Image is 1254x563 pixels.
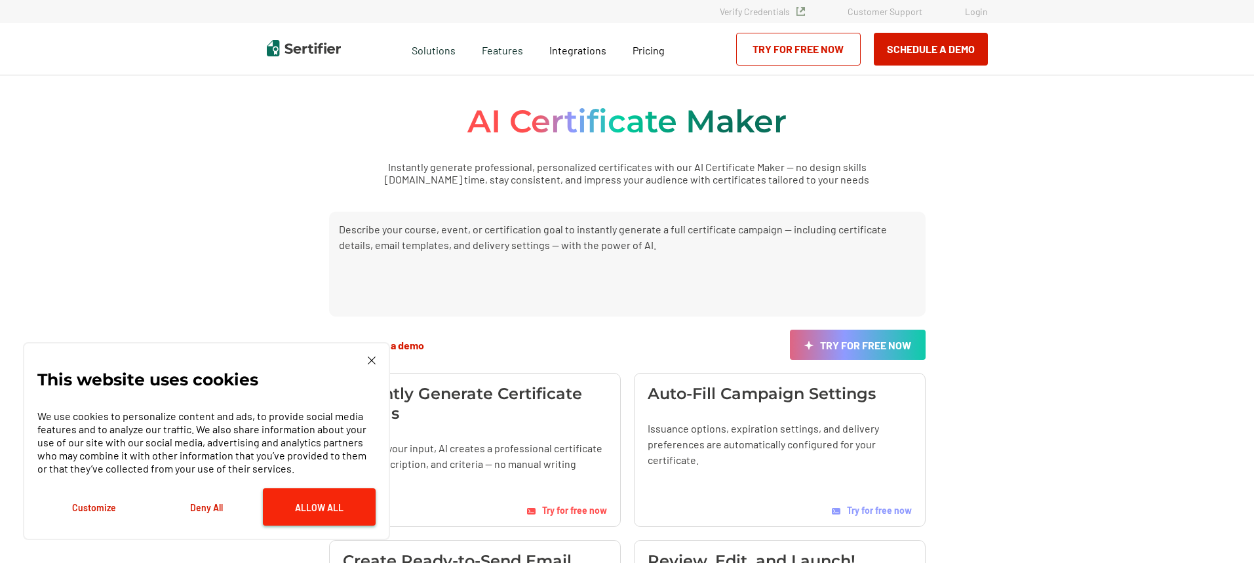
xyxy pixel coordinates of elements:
[329,330,428,360] a: Or schedule a demo
[37,488,150,526] button: Customize
[648,421,912,468] p: Issuance options, expiration settings, and delivery preferences are automatically configured for ...
[263,488,376,526] button: Allow All
[832,485,912,516] a: Try for free now
[150,488,263,526] button: Deny All
[368,357,376,364] img: Cookie Popup Close
[349,161,905,185] p: Instantly generate professional, personalized certificates with our AI Certificate Maker — no des...
[796,7,805,16] img: Verified
[343,384,607,423] h3: Instantly Generate Certificate Details
[267,40,341,56] img: Sertifier | Digital Credentialing Platform
[527,505,607,516] a: Try for free now
[37,410,376,475] p: We use cookies to personalize content and ads, to provide social media features and to analyze ou...
[847,505,912,516] span: Try for free now
[412,41,456,57] span: Solutions
[482,41,523,57] span: Features
[527,508,536,514] img: AI Tag
[804,341,813,351] img: AI Icon
[720,6,805,17] a: Verify Credentials
[467,102,787,141] h1: AI Certificate Maker
[736,33,861,66] a: Try for Free Now
[648,384,876,404] h3: Auto-Fill Campaign Settings
[549,44,606,56] span: Integrations
[329,338,428,352] button: Or schedule a demo
[633,44,665,56] span: Pricing
[549,41,606,57] a: Integrations
[37,373,258,386] p: This website uses cookies
[965,6,988,17] a: Login
[832,508,840,514] img: AI Tag
[633,41,665,57] a: Pricing
[848,6,922,17] a: Customer Support
[874,33,988,66] button: Schedule a Demo
[790,330,926,360] a: Try for free now
[542,505,607,516] span: Try for free now
[343,440,607,488] p: Based on your input, AI creates a professional certificate name, description, and criteria — no m...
